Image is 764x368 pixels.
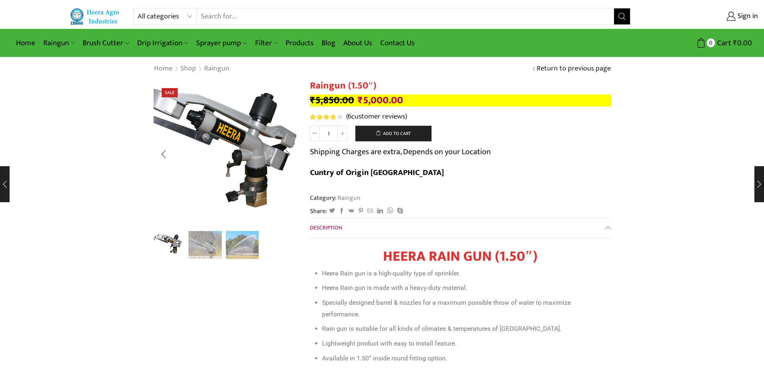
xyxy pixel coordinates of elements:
[152,228,185,260] li: 1 / 3
[310,92,315,109] span: ₹
[320,126,338,141] input: Product quantity
[226,228,259,260] li: 3 / 3
[278,144,298,164] div: Next slide
[226,228,259,261] a: p2
[12,34,39,52] a: Home
[358,92,403,109] bdi: 5,000.00
[133,34,192,52] a: Drip Irrigation
[251,34,282,52] a: Filter
[154,80,298,224] div: 1 / 3
[322,297,607,320] li: Specially designed barrel & nozzles for a maximum possible throw of water to maximize performance.
[715,38,731,48] span: Cart
[383,244,537,268] strong: HEERA RAIN GUN (1.50″)
[322,338,607,350] li: Lightweight product with easy to install feature.
[154,144,174,164] div: Previous slide
[79,34,133,52] a: Brush Cutter
[310,218,611,237] a: Description
[310,166,444,179] b: Cuntry of Origin [GEOGRAPHIC_DATA]
[322,268,607,280] li: Heera Rain gun is a high-quality type of sprinkler.
[707,38,715,47] span: 0
[282,34,318,52] a: Products
[322,323,607,335] li: Rain gun is suitable for all kinds of climates & temperatures of [GEOGRAPHIC_DATA].
[180,64,197,74] a: Shop
[346,112,407,122] a: (6customer reviews)
[188,228,222,261] a: p1
[614,8,630,24] button: Search button
[733,37,737,49] span: ₹
[188,228,222,260] li: 2 / 3
[638,36,752,50] a: 0 Cart ₹0.00
[642,9,758,24] a: Sign in
[310,223,342,232] span: Description
[310,207,327,216] span: Share:
[336,193,361,203] a: Raingun
[192,34,251,52] a: Sprayer pump
[204,64,230,74] a: Raingun
[318,34,339,52] a: Blog
[310,80,611,92] h1: Raingun (1.50″)
[310,114,342,120] div: Rated 4.00 out of 5
[197,8,614,24] input: Search for...
[322,353,607,364] li: Available in 1.50” inside round fitting option.
[39,34,79,52] a: Raingun
[339,34,376,52] a: About Us
[310,114,344,120] span: 6
[537,64,611,74] a: Return to previous page
[736,11,758,22] span: Sign in
[310,92,354,109] bdi: 5,850.00
[310,145,491,158] p: Shipping Charges are extra, Depends on your Location
[376,34,419,52] a: Contact Us
[348,111,351,123] span: 6
[310,193,361,203] span: Category:
[154,64,230,74] nav: Breadcrumb
[310,114,336,120] span: Rated out of 5 based on customer ratings
[355,126,432,142] button: Add to cart
[152,227,185,260] img: Heera Raingun 1.50
[733,37,752,49] bdi: 0.00
[322,282,607,294] li: Heera Rain gun is made with a heavy-duty material.
[162,88,178,97] span: Sale
[154,64,173,74] a: Home
[358,92,363,109] span: ₹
